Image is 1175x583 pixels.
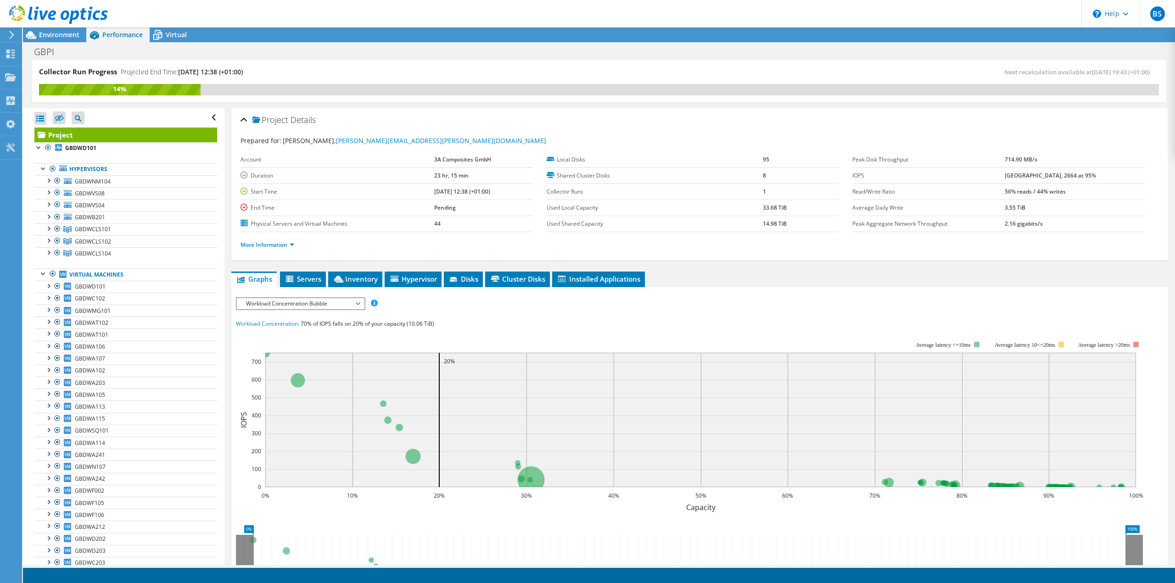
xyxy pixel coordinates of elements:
[695,492,706,500] text: 50%
[241,219,434,228] label: Physical Servers and Virtual Machines
[75,307,111,315] span: GBDWMG101
[434,188,490,195] b: [DATE] 12:38 (+01:00)
[75,331,108,339] span: GBDWAT101
[1005,155,1037,163] b: 714.90 MB/s
[1129,492,1143,500] text: 100%
[34,425,217,437] a: GBDWSQ101
[995,342,1055,348] tspan: Average latency 10<=20ms
[434,172,469,179] b: 23 hr, 15 min
[252,447,261,455] text: 200
[34,187,217,199] a: GBDWVS08
[34,509,217,521] a: GBDWF106
[285,274,321,283] span: Servers
[75,343,105,350] span: GBDWA106
[34,268,217,280] a: Virtual Machines
[34,365,217,377] a: GBDWA102
[75,319,108,327] span: GBDWAT102
[241,171,434,180] label: Duration
[75,487,104,494] span: GBDWF002
[75,250,111,257] span: GBDWCLS104
[34,305,217,316] a: GBDWMG101
[258,483,261,491] text: 0
[75,355,105,362] span: GBDWA107
[252,116,288,125] span: Project
[521,492,532,500] text: 30%
[166,30,187,39] span: Virtual
[236,320,299,328] span: Workload Concentration:
[869,492,880,500] text: 70%
[75,189,105,197] span: GBDWVS08
[34,437,217,449] a: GBDWA114
[34,223,217,235] a: GBDWCLS101
[252,358,261,366] text: 700
[1005,220,1043,228] b: 2.16 gigabits/s
[434,204,456,211] b: Pending
[75,379,105,387] span: GBDWA203
[547,219,763,228] label: Used Shared Capacity
[301,320,434,328] span: 70% of IOPS falls on 20% of your capacity (10.06 TiB)
[75,294,105,302] span: GBDWC102
[65,144,96,152] b: GBDWD101
[39,30,79,39] span: Environment
[1078,342,1130,348] text: Average latency >20ms
[34,328,217,340] a: GBDWAT101
[75,403,105,411] span: GBDWA113
[34,461,217,472] a: GBDWN107
[336,136,546,145] a: [PERSON_NAME][EMAIL_ADDRESS][PERSON_NAME][DOMAIN_NAME]
[75,366,105,374] span: GBDWA102
[241,187,434,196] label: Start Time
[852,155,1005,164] label: Peak Disk Throughput
[763,155,769,163] b: 95
[852,219,1005,228] label: Peak Aggregate Network Throughput
[34,281,217,293] a: GBDWD101
[434,155,491,163] b: 3A Composites GmbH
[34,341,217,353] a: GBDWA106
[34,545,217,557] a: GBDWD203
[852,203,1005,212] label: Average Daily Write
[852,171,1005,180] label: IOPS
[252,411,261,419] text: 400
[75,547,106,555] span: GBDWD203
[1005,188,1066,195] b: 56% reads / 44% writes
[389,274,437,283] span: Hypervisor
[239,412,249,428] text: IOPS
[30,47,68,57] h1: GBPI
[252,394,261,401] text: 500
[763,172,766,179] b: 8
[75,463,106,471] span: GBDWN107
[1005,204,1025,211] b: 3.55 TiB
[34,142,217,154] a: GBDWD101
[252,376,261,383] text: 600
[34,449,217,461] a: GBDWA241
[34,533,217,545] a: GBDWD202
[34,211,217,223] a: GBDWB201
[75,559,105,566] span: GBDWC203
[75,451,105,459] span: GBDWA241
[333,274,378,283] span: Inventory
[34,175,217,187] a: GBDWNM104
[1150,6,1165,21] span: BS
[75,523,105,531] span: GBDWA212
[34,485,217,497] a: GBDWF002
[34,473,217,485] a: GBDWA242
[75,213,105,221] span: GBDWB201
[34,163,217,175] a: Hypervisors
[490,274,545,283] span: Cluster Disks
[75,427,109,434] span: GBDWSQ101
[75,415,105,422] span: GBDWA115
[34,128,217,142] a: Project
[782,492,793,500] text: 60%
[75,238,111,245] span: GBDWCLS102
[763,204,787,211] b: 33.68 TiB
[121,67,243,77] h4: Projected End Time:
[75,439,105,447] span: GBDWA114
[283,136,546,145] span: [PERSON_NAME],
[75,201,105,209] span: GBDWVS04
[75,283,106,290] span: GBDWD101
[102,30,143,39] span: Performance
[434,492,445,500] text: 20%
[252,429,261,437] text: 300
[241,136,281,145] label: Prepared for:
[75,391,105,399] span: GBDWA105
[75,535,106,543] span: GBDWD202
